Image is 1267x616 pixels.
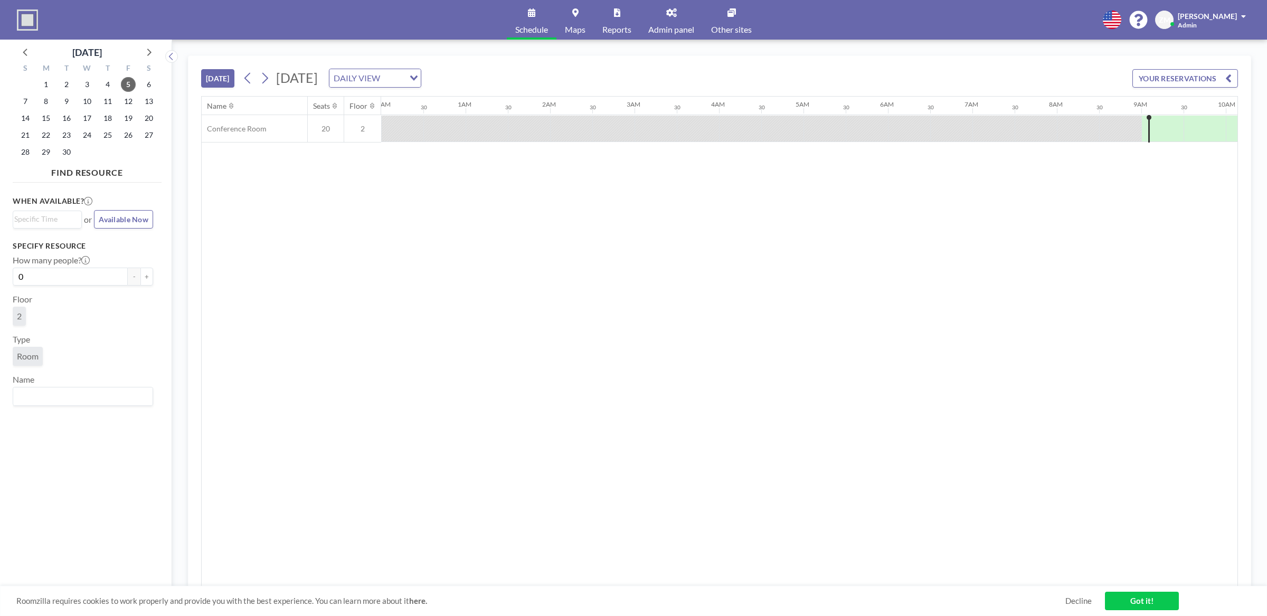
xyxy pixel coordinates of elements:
[17,10,38,31] img: organization-logo
[121,94,136,109] span: Friday, September 12, 2025
[56,62,77,76] div: T
[121,111,136,126] span: Friday, September 19, 2025
[59,111,74,126] span: Tuesday, September 16, 2025
[128,268,140,286] button: -
[14,213,75,225] input: Search for option
[59,94,74,109] span: Tuesday, September 9, 2025
[928,104,934,111] div: 30
[18,145,33,159] span: Sunday, September 28, 2025
[80,94,94,109] span: Wednesday, September 10, 2025
[542,100,556,108] div: 2AM
[202,124,267,134] span: Conference Room
[13,241,153,251] h3: Specify resource
[1049,100,1063,108] div: 8AM
[880,100,894,108] div: 6AM
[515,25,548,34] span: Schedule
[100,77,115,92] span: Thursday, September 4, 2025
[1105,592,1179,610] a: Got it!
[36,62,56,76] div: M
[72,45,102,60] div: [DATE]
[100,94,115,109] span: Thursday, September 11, 2025
[39,94,53,109] span: Monday, September 8, 2025
[674,104,680,111] div: 30
[141,128,156,143] span: Saturday, September 27, 2025
[77,62,98,76] div: W
[1065,596,1092,606] a: Decline
[121,77,136,92] span: Friday, September 5, 2025
[759,104,765,111] div: 30
[458,100,471,108] div: 1AM
[329,69,421,87] div: Search for option
[121,128,136,143] span: Friday, September 26, 2025
[15,62,36,76] div: S
[141,94,156,109] span: Saturday, September 13, 2025
[1218,100,1235,108] div: 10AM
[207,101,226,111] div: Name
[13,387,153,405] div: Search for option
[13,294,32,305] label: Floor
[138,62,159,76] div: S
[1133,100,1147,108] div: 9AM
[14,390,147,403] input: Search for option
[409,596,427,605] a: here.
[99,215,148,224] span: Available Now
[711,100,725,108] div: 4AM
[627,100,640,108] div: 3AM
[18,94,33,109] span: Sunday, September 7, 2025
[1159,15,1170,25] span: ZM
[18,111,33,126] span: Sunday, September 14, 2025
[965,100,978,108] div: 7AM
[39,145,53,159] span: Monday, September 29, 2025
[59,145,74,159] span: Tuesday, September 30, 2025
[201,69,234,88] button: [DATE]
[843,104,849,111] div: 30
[1132,69,1238,88] button: YOUR RESERVATIONS
[308,124,344,134] span: 20
[349,101,367,111] div: Floor
[1096,104,1103,111] div: 30
[648,25,694,34] span: Admin panel
[332,71,382,85] span: DAILY VIEW
[59,128,74,143] span: Tuesday, September 23, 2025
[100,111,115,126] span: Thursday, September 18, 2025
[565,25,585,34] span: Maps
[80,111,94,126] span: Wednesday, September 17, 2025
[421,104,427,111] div: 30
[13,374,34,385] label: Name
[711,25,752,34] span: Other sites
[1181,104,1187,111] div: 30
[505,104,512,111] div: 30
[18,128,33,143] span: Sunday, September 21, 2025
[344,124,381,134] span: 2
[97,62,118,76] div: T
[80,77,94,92] span: Wednesday, September 3, 2025
[118,62,138,76] div: F
[100,128,115,143] span: Thursday, September 25, 2025
[1178,12,1237,21] span: [PERSON_NAME]
[13,334,30,345] label: Type
[1012,104,1018,111] div: 30
[383,71,403,85] input: Search for option
[140,268,153,286] button: +
[94,210,153,229] button: Available Now
[276,70,318,86] span: [DATE]
[13,255,90,266] label: How many people?
[373,100,391,108] div: 12AM
[59,77,74,92] span: Tuesday, September 2, 2025
[141,111,156,126] span: Saturday, September 20, 2025
[141,77,156,92] span: Saturday, September 6, 2025
[39,111,53,126] span: Monday, September 15, 2025
[1178,21,1197,29] span: Admin
[796,100,809,108] div: 5AM
[13,211,81,227] div: Search for option
[39,128,53,143] span: Monday, September 22, 2025
[80,128,94,143] span: Wednesday, September 24, 2025
[39,77,53,92] span: Monday, September 1, 2025
[17,351,39,362] span: Room
[16,596,1065,606] span: Roomzilla requires cookies to work properly and provide you with the best experience. You can lea...
[13,163,162,178] h4: FIND RESOURCE
[17,311,22,321] span: 2
[602,25,631,34] span: Reports
[84,214,92,225] span: or
[590,104,596,111] div: 30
